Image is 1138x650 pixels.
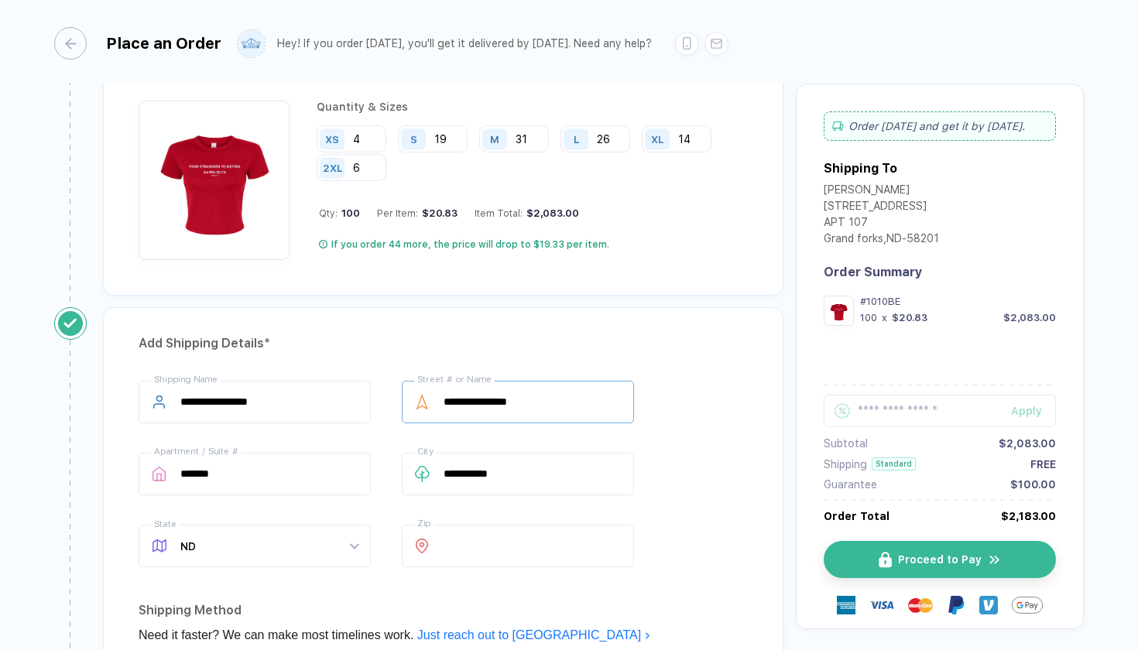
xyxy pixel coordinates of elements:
[824,478,877,491] div: Guarantee
[417,628,651,641] a: Just reach out to [GEOGRAPHIC_DATA]
[898,553,982,566] span: Proceed to Pay
[992,395,1056,427] button: Apply
[377,207,458,219] div: Per Item:
[947,596,965,614] img: Paypal
[824,232,939,248] div: Grand forks , ND - 58201
[824,510,889,522] div: Order Total
[872,457,916,470] div: Standard
[139,598,748,623] div: Shipping Method
[139,331,748,356] div: Add Shipping Details
[892,312,927,323] div: $20.83
[1030,458,1056,470] div: FREE
[238,30,265,57] img: user profile
[860,312,877,323] div: 100
[331,238,609,251] div: If you order 44 more, the price will drop to $19.33 per item.
[574,133,579,145] div: L
[1003,312,1056,323] div: $2,083.00
[880,312,889,323] div: x
[824,458,867,470] div: Shipping
[1012,590,1043,621] img: GPay
[106,34,221,53] div: Place an Order
[1011,405,1056,417] div: Apply
[824,437,868,450] div: Subtotal
[180,525,358,566] span: ND
[319,207,360,219] div: Qty:
[999,437,1056,450] div: $2,083.00
[418,207,458,219] div: $20.83
[824,216,939,232] div: APT 107
[475,207,579,219] div: Item Total:
[338,207,360,219] span: 100
[1010,478,1056,491] div: $100.00
[908,593,933,617] img: master-card
[1001,510,1056,522] div: $2,183.00
[325,133,339,145] div: XS
[979,596,998,614] img: Venmo
[523,207,579,219] div: $2,083.00
[146,108,282,244] img: 81bd2b02-b8f7-4255-967c-f4be15da8d7d_nt_front_1750448723497.jpg
[824,541,1056,578] button: iconProceed to Payicon
[837,596,855,614] img: express
[824,183,939,200] div: [PERSON_NAME]
[869,593,894,617] img: visa
[651,133,663,145] div: XL
[879,552,892,568] img: icon
[277,37,652,50] div: Hey! If you order [DATE], you'll get it delivered by [DATE]. Need any help?
[828,299,850,322] img: 81bd2b02-b8f7-4255-967c-f4be15da8d7d_nt_front_1750448723497.jpg
[410,133,417,145] div: S
[824,265,1056,279] div: Order Summary
[323,162,342,173] div: 2XL
[139,623,748,648] div: Need it faster? We can make most timelines work.
[824,161,897,176] div: Shipping To
[860,296,1056,307] div: #1010BE
[824,111,1056,141] div: Order [DATE] and get it by [DATE] .
[317,101,748,113] div: Quantity & Sizes
[490,133,499,145] div: M
[988,552,1002,567] img: icon
[824,200,939,216] div: [STREET_ADDRESS]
